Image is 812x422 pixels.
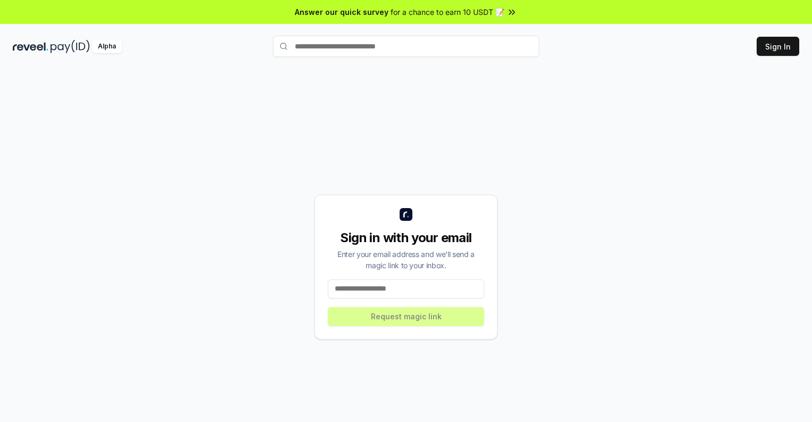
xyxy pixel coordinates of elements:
[51,40,90,53] img: pay_id
[328,229,484,246] div: Sign in with your email
[391,6,504,18] span: for a chance to earn 10 USDT 📝
[328,249,484,271] div: Enter your email address and we’ll send a magic link to your inbox.
[757,37,799,56] button: Sign In
[295,6,388,18] span: Answer our quick survey
[400,208,412,221] img: logo_small
[13,40,48,53] img: reveel_dark
[92,40,122,53] div: Alpha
